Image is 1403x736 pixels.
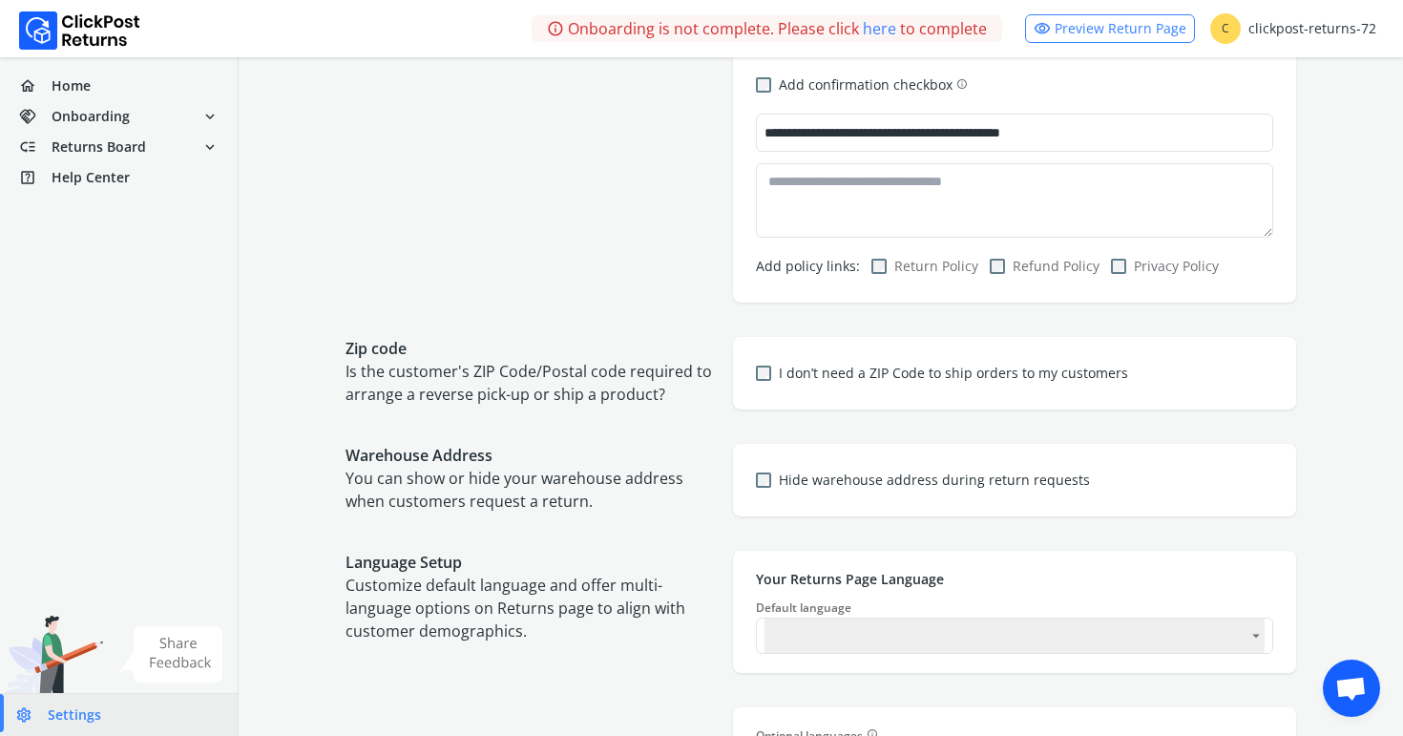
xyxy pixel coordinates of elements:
label: Privacy Policy [1134,257,1219,276]
a: help_centerHelp Center [11,164,226,191]
span: expand_more [201,103,219,130]
p: Language Setup [346,551,714,574]
img: Logo [19,11,140,50]
span: Settings [48,705,101,725]
a: homeHome [11,73,226,99]
label: Add confirmation checkbox [779,75,968,95]
div: clickpost-returns-72 [1210,13,1376,44]
span: expand_more [201,134,219,160]
span: Home [52,76,91,95]
div: Customize default language and offer multi-language options on Returns page to align with custome... [346,551,714,673]
span: handshake [19,103,52,130]
span: C [1210,13,1241,44]
label: Hide warehouse address during return requests [779,471,1090,490]
a: here [863,17,896,40]
span: Returns Board [52,137,146,157]
p: Zip code [346,337,714,360]
button: Add confirmation checkbox [953,75,968,95]
div: Is the customer's ZIP Code/Postal code required to arrange a reverse pick-up or ship a product? [346,337,714,410]
span: help_center [19,164,52,191]
span: Help Center [52,168,130,187]
span: settings [15,702,48,728]
label: Return Policy [894,257,978,276]
span: visibility [1034,15,1051,42]
span: info [547,15,564,42]
span: Add policy links: [756,257,860,276]
img: share feedback [119,626,223,683]
label: I don’t need a ZIP Code to ship orders to my customers [779,364,1128,383]
div: You can show or hide your warehouse address when customers request a return. [346,444,714,516]
span: low_priority [19,134,52,160]
label: Refund Policy [1013,257,1099,276]
div: Onboarding is not complete. Please click to complete [532,15,1002,42]
div: Open chat [1323,660,1380,717]
span: info [956,76,968,92]
span: home [19,73,52,99]
div: Default language [756,600,1273,616]
a: visibilityPreview Return Page [1025,14,1195,43]
p: Warehouse Address [346,444,714,467]
p: Your Returns Page Language [756,570,1273,589]
span: Onboarding [52,107,130,126]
